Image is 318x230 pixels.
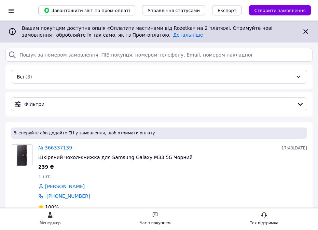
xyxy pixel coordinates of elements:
[254,8,306,13] span: Створити замовлення
[24,101,294,108] span: Фільтри
[44,7,130,13] span: Завантажити звіт по пром-оплаті
[40,220,60,227] div: Менеджер
[38,174,52,179] span: 1 шт.
[218,8,237,13] span: Експорт
[11,144,33,166] a: Фото товару
[148,8,200,13] span: Управління статусами
[46,193,90,199] a: [PHONE_NUMBER]
[173,32,203,38] a: Детальніше
[242,7,311,13] a: Створити замовлення
[142,5,205,15] button: Управління статусами
[14,130,304,136] span: Згенеруйте або додайте ЕН у замовлення, щоб отримати оплату
[38,145,72,150] a: № 366337139
[281,146,307,150] span: 17:40[DATE]
[45,183,85,190] a: [PERSON_NAME]
[212,5,242,15] button: Експорт
[38,155,193,160] span: Шкіряний чохол-книжка для Samsung Galaxy M33 5G Чорний
[249,5,311,15] button: Створити замовлення
[38,5,135,15] button: Завантажити звіт по пром-оплаті
[250,220,278,227] div: Тех підтримка
[5,48,313,62] input: Пошук за номером замовлення, ПІБ покупця, номером телефону, Email, номером накладної
[38,164,54,170] span: 239 ₴
[140,220,170,227] div: Чат з покупцем
[45,204,59,210] span: 100%
[22,25,273,38] span: Вашим покупцям доступна опція «Оплатити частинами від Rozetka» на 2 платежі. Отримуйте нові замов...
[11,145,32,166] img: Фото товару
